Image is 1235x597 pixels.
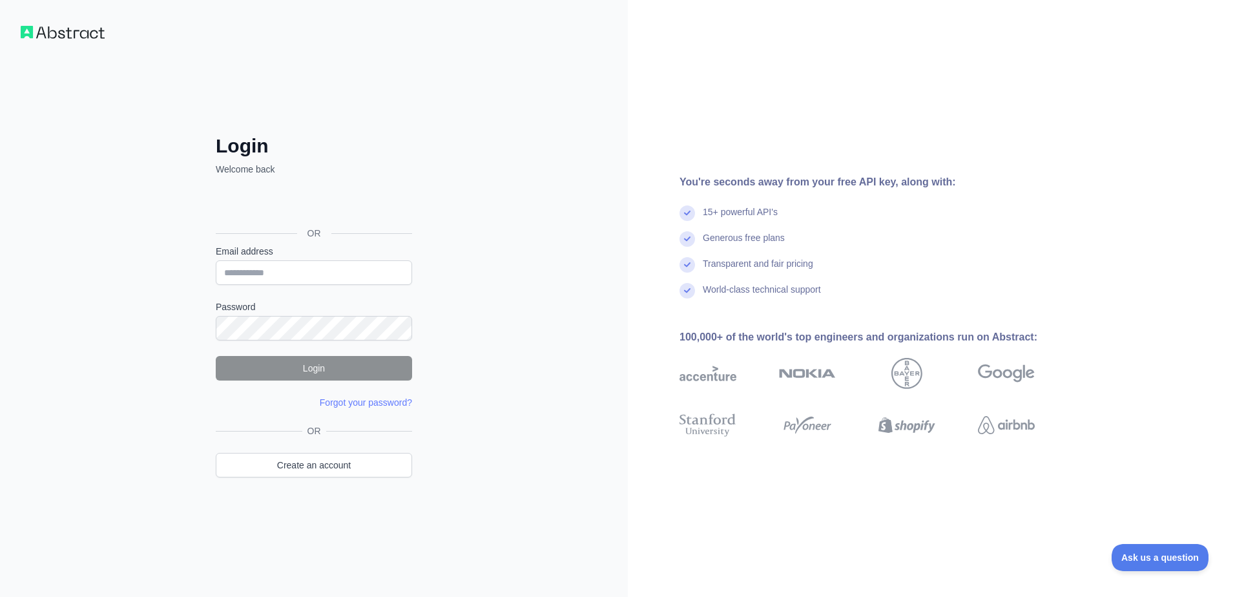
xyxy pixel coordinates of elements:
img: check mark [680,231,695,247]
a: Create an account [216,453,412,477]
p: Welcome back [216,163,412,176]
img: shopify [878,411,935,439]
img: Workflow [21,26,105,39]
img: check mark [680,257,695,273]
img: payoneer [779,411,836,439]
label: Password [216,300,412,313]
label: Email address [216,245,412,258]
div: Transparent and fair pricing [703,257,813,283]
img: accenture [680,358,736,389]
div: 15+ powerful API's [703,205,778,231]
div: Generous free plans [703,231,785,257]
div: World-class technical support [703,283,821,309]
div: You're seconds away from your free API key, along with: [680,174,1076,190]
span: OR [297,227,331,240]
img: stanford university [680,411,736,439]
iframe: Botón de Acceder con Google [209,190,416,218]
img: google [978,358,1035,389]
img: airbnb [978,411,1035,439]
span: OR [302,424,326,437]
a: Forgot your password? [320,397,412,408]
img: bayer [891,358,922,389]
button: Login [216,356,412,381]
img: nokia [779,358,836,389]
div: 100,000+ of the world's top engineers and organizations run on Abstract: [680,330,1076,345]
iframe: Toggle Customer Support [1112,544,1209,571]
img: check mark [680,283,695,298]
h2: Login [216,134,412,158]
img: check mark [680,205,695,221]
